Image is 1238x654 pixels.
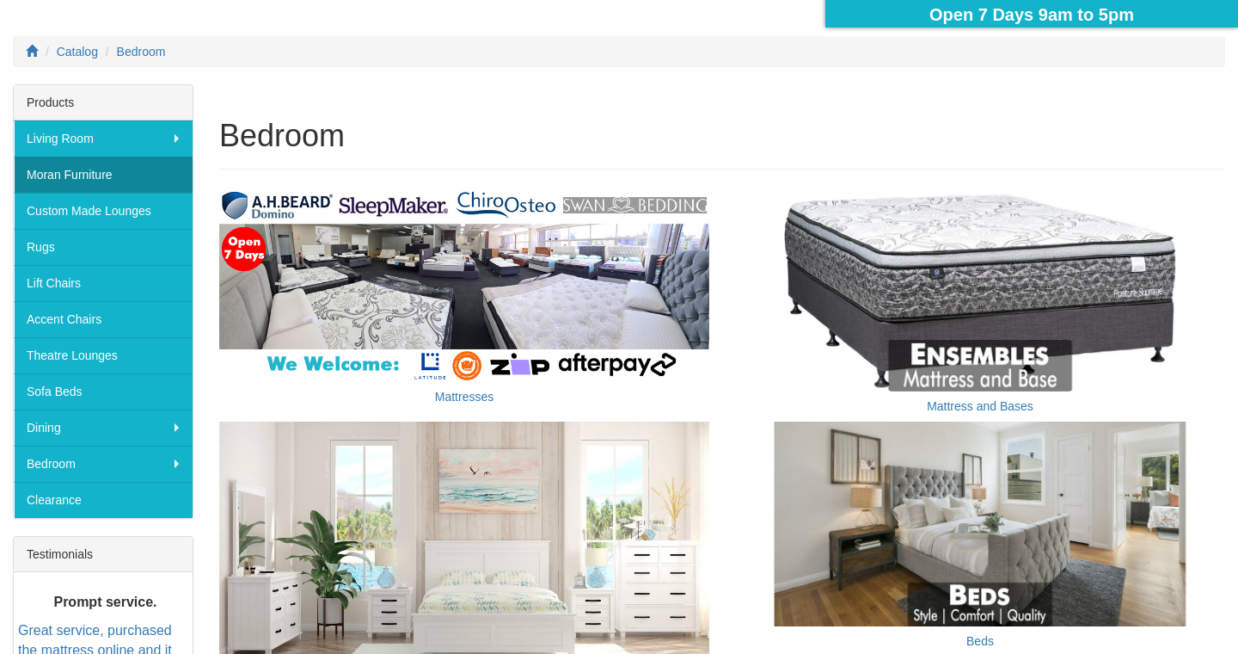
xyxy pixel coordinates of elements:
[14,301,193,337] a: Accent Chairs
[14,410,193,446] a: Dining
[735,422,1225,626] img: Beds
[927,399,1033,413] a: Mattress and Bases
[966,634,994,648] a: Beds
[14,157,193,193] a: Moran Furniture
[14,537,193,572] div: Testimonials
[14,482,193,518] a: Clearance
[219,119,1225,153] h1: Bedroom
[14,446,193,482] a: Bedroom
[14,373,193,410] a: Sofa Beds
[57,45,98,59] a: Catalog
[219,187,709,382] img: Mattresses
[14,229,193,265] a: Rugs
[117,45,166,59] a: Bedroom
[14,85,193,120] div: Products
[14,337,193,373] a: Theatre Lounges
[435,390,493,404] a: Mattresses
[14,265,193,301] a: Lift Chairs
[14,120,193,157] a: Living Room
[14,193,193,229] a: Custom Made Lounges
[53,595,156,610] b: Prompt service.
[735,187,1225,392] img: Mattress and Bases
